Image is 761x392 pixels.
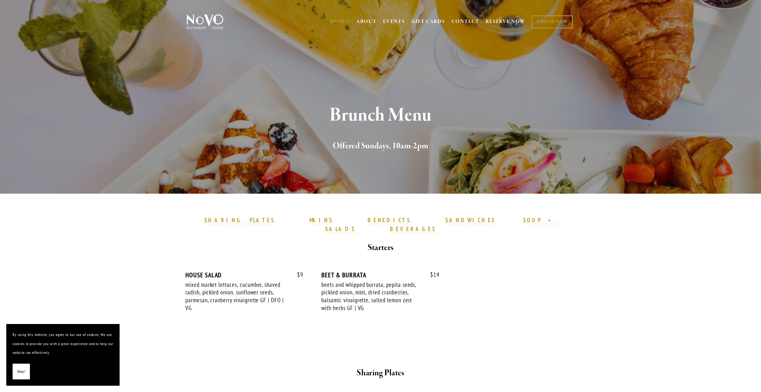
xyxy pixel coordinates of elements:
span: $ [297,271,300,278]
a: EVENTS [383,19,405,25]
div: BEET & BURRATA [321,271,439,279]
span: $ [430,271,433,278]
a: SANDWICHES [445,216,496,224]
a: BEVERAGES [390,225,436,233]
h2: Offered Sundays, 10am-2pm [197,139,564,153]
span: Okay! [17,367,25,376]
div: beets and whipped burrata, pepita seeds, pickled onion, mint, dried cranberries, balsamic vinaigr... [321,281,421,312]
a: CONTACT [452,16,479,28]
h1: Brunch Menu [197,105,564,126]
a: RESERVE NOW [486,16,525,28]
strong: Starters [368,242,393,253]
a: SOUP + SALADS [325,216,563,233]
a: MAINS [309,216,333,224]
span: 14 [424,271,440,278]
a: SHARING PLATES [204,216,275,224]
a: BENEDICTS [368,216,411,224]
img: Novo Restaurant &amp; Lounge [185,14,225,30]
div: mixed market lettuces, cucumber, shaved radish, pickled onion, sunflower seeds, parmesan, cranber... [185,281,285,312]
strong: Sharing Plates [357,367,404,378]
button: Okay! [13,364,30,380]
p: By using this website, you agree to our use of cookies. We use cookies to provide you with a grea... [13,330,113,357]
a: MENUS [330,19,350,25]
section: Cookie banner [6,324,120,386]
div: HOUSE SALAD [185,271,303,279]
a: ABOUT [356,19,377,25]
a: ORDER NOW [532,15,573,28]
a: GIFT CARDS [412,16,445,28]
span: 9 [291,271,303,278]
